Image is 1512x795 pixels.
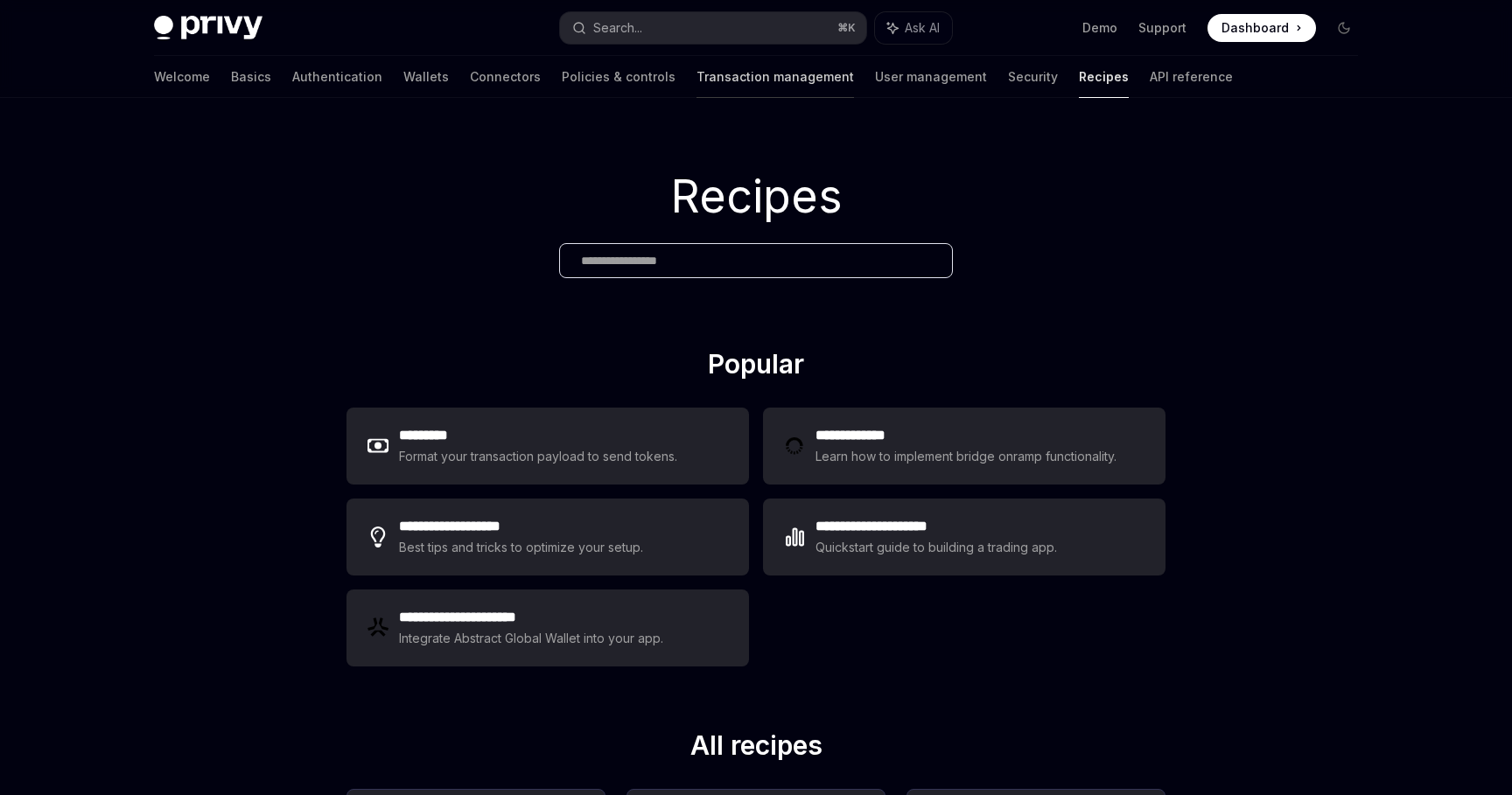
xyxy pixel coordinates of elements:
[470,56,541,98] a: Connectors
[292,56,382,98] a: Authentication
[763,408,1165,485] a: **** **** ***Learn how to implement bridge onramp functionality.
[562,56,675,98] a: Policies & controls
[1330,14,1358,42] button: Toggle dark mode
[1207,14,1316,42] a: Dashboard
[815,446,1122,467] div: Learn how to implement bridge onramp functionality.
[399,537,646,558] div: Best tips and tricks to optimize your setup.
[696,56,854,98] a: Transaction management
[593,17,642,38] div: Search...
[875,12,952,44] button: Ask AI
[154,16,262,40] img: dark logo
[399,446,678,467] div: Format your transaction payload to send tokens.
[1008,56,1058,98] a: Security
[1079,56,1129,98] a: Recipes
[346,348,1165,387] h2: Popular
[1082,19,1117,37] a: Demo
[1150,56,1233,98] a: API reference
[346,729,1165,768] h2: All recipes
[403,56,449,98] a: Wallets
[815,537,1058,558] div: Quickstart guide to building a trading app.
[1221,19,1289,37] span: Dashboard
[560,12,866,44] button: Search...⌘K
[399,628,665,649] div: Integrate Abstract Global Wallet into your app.
[905,19,940,37] span: Ask AI
[346,408,749,485] a: **** ****Format your transaction payload to send tokens.
[837,21,856,35] span: ⌘ K
[231,56,271,98] a: Basics
[154,56,210,98] a: Welcome
[875,56,987,98] a: User management
[1138,19,1186,37] a: Support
